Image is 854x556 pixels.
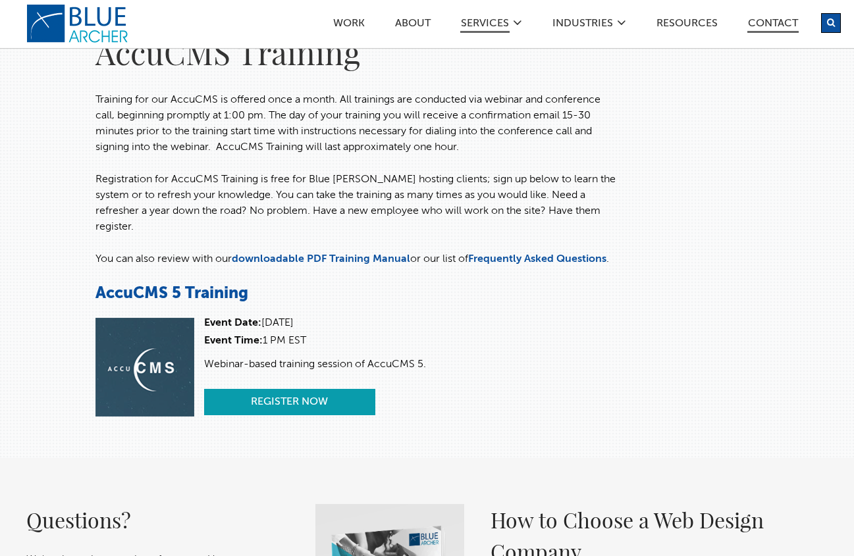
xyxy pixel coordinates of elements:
[26,504,276,536] h2: Questions?
[95,172,621,235] p: Registration for AccuCMS Training is free for Blue [PERSON_NAME] hosting clients; sign up below t...
[95,251,621,267] p: You can also review with our or our list of .
[95,318,194,417] img: cms%2D5.png
[552,18,614,32] a: Industries
[656,18,718,32] a: Resources
[333,18,365,32] a: Work
[460,18,510,33] a: SERVICES
[204,318,261,328] strong: Event Date:
[232,254,410,265] a: downloadable PDF Training Manual
[204,318,426,328] div: [DATE]
[204,336,263,346] strong: Event Time:
[95,32,621,72] h1: AccuCMS Training
[204,389,375,415] a: Register Now
[747,18,799,33] a: Contact
[468,254,606,265] a: Frequently Asked Questions
[95,284,621,305] h3: AccuCMS 5 Training
[204,357,426,372] p: Webinar-based training session of AccuCMS 5.
[26,4,132,43] a: logo
[204,336,426,346] div: 1 PM EST
[95,92,621,155] p: Training for our AccuCMS is offered once a month. All trainings are conducted via webinar and con...
[394,18,431,32] a: ABOUT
